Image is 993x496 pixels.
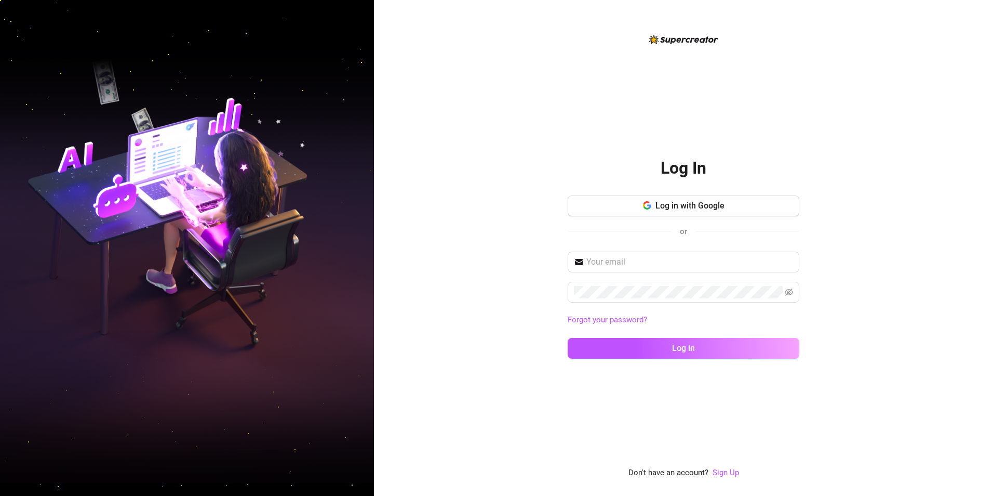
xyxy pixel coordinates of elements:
[568,195,799,216] button: Log in with Google
[661,158,706,179] h2: Log In
[672,343,695,353] span: Log in
[568,338,799,359] button: Log in
[680,227,687,236] span: or
[568,314,799,327] a: Forgot your password?
[628,467,708,479] span: Don't have an account?
[785,288,793,296] span: eye-invisible
[586,256,793,268] input: Your email
[713,467,739,479] a: Sign Up
[655,201,724,211] span: Log in with Google
[568,315,647,324] a: Forgot your password?
[713,468,739,477] a: Sign Up
[649,35,718,44] img: logo-BBDzfeDw.svg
